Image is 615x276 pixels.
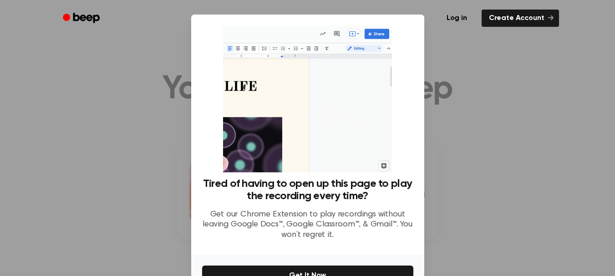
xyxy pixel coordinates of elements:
[202,178,413,202] h3: Tired of having to open up this page to play the recording every time?
[223,25,392,172] img: Beep extension in action
[482,10,559,27] a: Create Account
[437,8,476,29] a: Log in
[56,10,108,27] a: Beep
[202,210,413,241] p: Get our Chrome Extension to play recordings without leaving Google Docs™, Google Classroom™, & Gm...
